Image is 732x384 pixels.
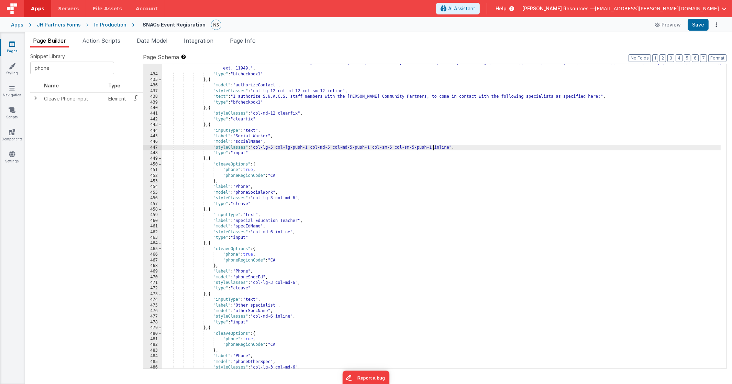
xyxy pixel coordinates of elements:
[58,5,79,12] span: Servers
[143,190,162,195] div: 455
[143,275,162,280] div: 470
[143,105,162,111] div: 440
[143,100,162,105] div: 439
[143,94,162,99] div: 438
[143,134,162,139] div: 445
[11,21,23,28] div: Apps
[143,303,162,308] div: 475
[143,145,162,150] div: 447
[143,179,162,184] div: 453
[684,54,690,62] button: 5
[711,20,721,30] button: Options
[184,37,213,44] span: Integration
[143,269,162,274] div: 469
[143,325,162,331] div: 479
[708,54,727,62] button: Format
[143,83,162,88] div: 436
[143,173,162,179] div: 452
[143,128,162,134] div: 444
[143,235,162,241] div: 463
[143,139,162,145] div: 446
[448,5,475,12] span: AI Assistant
[143,297,162,302] div: 474
[143,212,162,218] div: 459
[143,241,162,246] div: 464
[652,54,658,62] button: 1
[143,122,162,128] div: 443
[629,54,651,62] button: No Folds
[143,308,162,314] div: 476
[143,218,162,224] div: 460
[143,184,162,190] div: 454
[143,167,162,173] div: 451
[667,54,674,62] button: 3
[143,53,179,61] span: Page Schema
[143,359,162,365] div: 485
[108,83,120,88] span: Type
[143,60,162,72] div: 433
[522,5,727,12] button: [PERSON_NAME] Resources — [EMAIL_ADDRESS][PERSON_NAME][DOMAIN_NAME]
[143,365,162,370] div: 486
[143,246,162,252] div: 465
[41,92,106,105] td: Cleave Phone input
[143,195,162,201] div: 456
[143,252,162,257] div: 466
[522,5,595,12] span: [PERSON_NAME] Resources —
[143,150,162,156] div: 448
[143,72,162,77] div: 434
[37,21,81,28] div: JH Partners Forms
[143,77,162,83] div: 435
[700,54,707,62] button: 7
[143,291,162,297] div: 473
[143,331,162,337] div: 480
[688,19,709,31] button: Save
[143,201,162,207] div: 457
[676,54,683,62] button: 4
[93,5,122,12] span: File Assets
[143,207,162,212] div: 458
[31,5,44,12] span: Apps
[651,19,685,30] button: Preview
[143,22,206,27] h4: SNACs Event Regisration
[143,224,162,229] div: 461
[143,286,162,291] div: 472
[143,88,162,94] div: 437
[496,5,507,12] span: Help
[33,37,66,44] span: Page Builder
[143,156,162,161] div: 449
[30,62,114,74] input: Search Snippets ...
[143,263,162,269] div: 468
[143,230,162,235] div: 462
[143,258,162,263] div: 467
[143,353,162,359] div: 484
[230,37,256,44] span: Page Info
[143,111,162,116] div: 441
[106,92,129,105] td: Element
[659,54,666,62] button: 2
[143,280,162,286] div: 471
[595,5,719,12] span: [EMAIL_ADDRESS][PERSON_NAME][DOMAIN_NAME]
[143,314,162,319] div: 477
[30,53,65,60] span: Snippet Library
[143,337,162,342] div: 481
[94,21,126,28] div: In Production
[143,342,162,348] div: 482
[143,320,162,325] div: 478
[143,348,162,353] div: 483
[137,37,167,44] span: Data Model
[211,20,221,30] img: 9faf6a77355ab8871252342ae372224e
[143,162,162,167] div: 450
[44,83,59,88] span: Name
[436,3,480,14] button: AI Assistant
[692,54,699,62] button: 6
[143,117,162,122] div: 442
[82,37,120,44] span: Action Scripts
